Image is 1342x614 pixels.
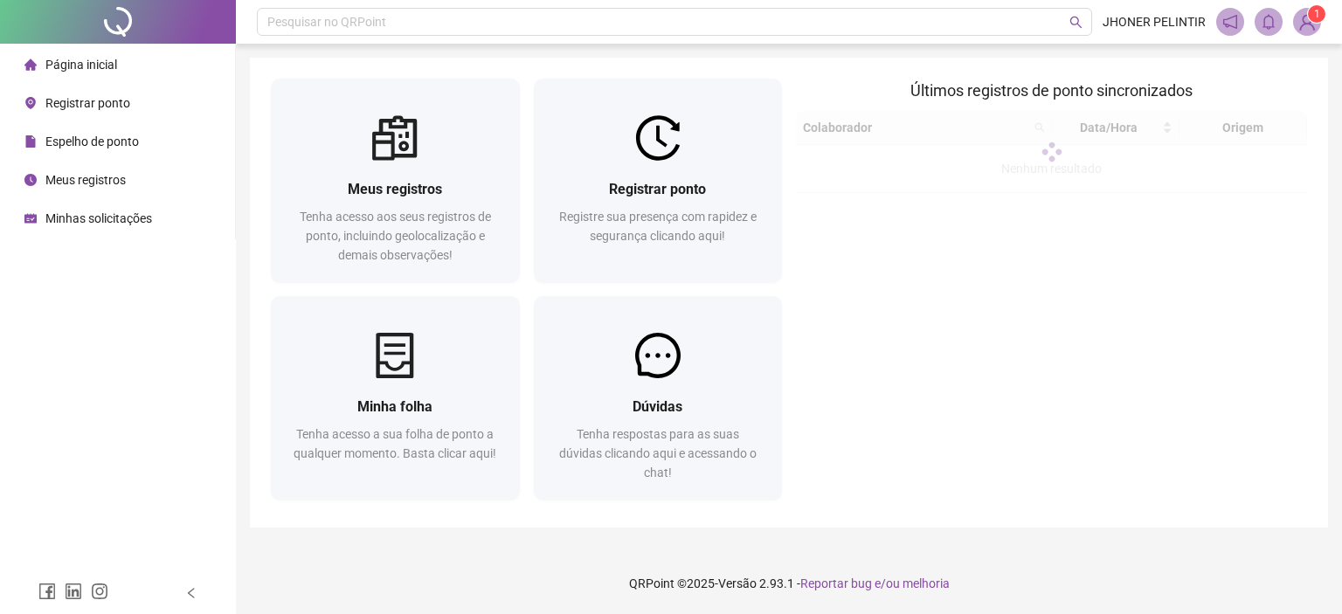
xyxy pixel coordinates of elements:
span: clock-circle [24,174,37,186]
span: file [24,135,37,148]
span: Registre sua presença com rapidez e segurança clicando aqui! [559,210,757,243]
span: environment [24,97,37,109]
span: schedule [24,212,37,224]
span: notification [1222,14,1238,30]
span: Meus registros [45,173,126,187]
span: Registrar ponto [45,96,130,110]
span: instagram [91,583,108,600]
span: Meus registros [348,181,442,197]
footer: QRPoint © 2025 - 2.93.1 - [236,553,1342,614]
span: Tenha acesso a sua folha de ponto a qualquer momento. Basta clicar aqui! [294,427,496,460]
span: Tenha respostas para as suas dúvidas clicando aqui e acessando o chat! [559,427,757,479]
span: Versão [718,576,757,590]
span: Tenha acesso aos seus registros de ponto, incluindo geolocalização e demais observações! [300,210,491,262]
span: 1 [1314,8,1320,20]
span: JHONER PELINTIR [1103,12,1206,31]
a: DúvidasTenha respostas para as suas dúvidas clicando aqui e acessando o chat! [534,296,783,500]
span: Registrar ponto [609,181,706,197]
span: Últimos registros de ponto sincronizados [910,81,1193,100]
span: bell [1261,14,1276,30]
span: facebook [38,583,56,600]
span: Espelho de ponto [45,135,139,148]
a: Minha folhaTenha acesso a sua folha de ponto a qualquer momento. Basta clicar aqui! [271,296,520,500]
span: Dúvidas [633,398,682,415]
span: Minha folha [357,398,432,415]
span: Minhas solicitações [45,211,152,225]
span: left [185,587,197,599]
span: home [24,59,37,71]
a: Meus registrosTenha acesso aos seus registros de ponto, incluindo geolocalização e demais observa... [271,79,520,282]
span: Página inicial [45,58,117,72]
a: Registrar pontoRegistre sua presença com rapidez e segurança clicando aqui! [534,79,783,282]
span: search [1069,16,1083,29]
sup: Atualize o seu contato no menu Meus Dados [1308,5,1325,23]
img: 93776 [1294,9,1320,35]
span: Reportar bug e/ou melhoria [800,576,950,590]
span: linkedin [65,583,82,600]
